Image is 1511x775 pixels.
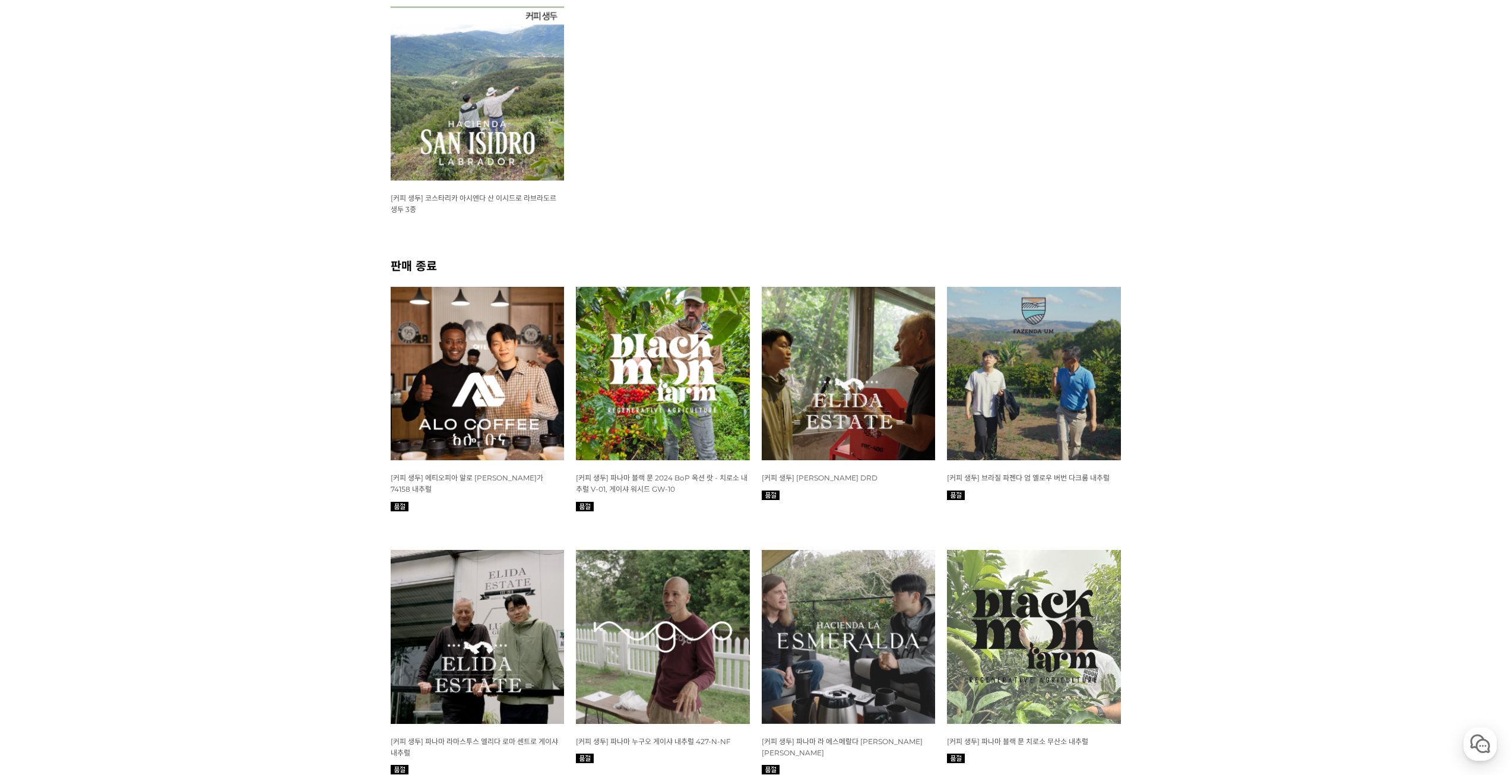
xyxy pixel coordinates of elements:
img: 품절 [576,754,594,763]
img: 품절 [947,491,965,500]
img: 파나마 블랙 문 치로소 무산소 내추럴 생두 [947,550,1121,724]
a: [커피 생두] 파나마 라마스투스 엘리다 로마 센트로 게이샤 내추럴 [391,736,558,757]
span: 대화 [109,395,123,404]
img: 에티오피아 알로 타미루 미리가 내추럴 [391,287,565,461]
h2: 판매 종료 [391,257,1121,274]
img: 파나마 라 에스메랄다 하라미요 보스케 게이샤 워시드 [762,550,936,724]
a: [커피 생두] 파나마 블랙 문 2024 BoP 옥션 랏 - 치로소 내추럴 V-01, 게이샤 워시드 GW-10 [576,473,747,494]
span: [커피 생두] 파나마 블랙 문 치로소 무산소 내추럴 [947,737,1088,746]
img: 파나마 블랙문 BoP 옥션 랏(V-01, GW-10) [576,287,750,461]
img: 품절 [391,502,408,511]
a: 대화 [78,377,153,406]
img: 파나마 라마스투스 엘리다 토레 게이샤 워시드 DRD [762,287,936,461]
span: [커피 생두] 코스타리카 아시엔다 산 이시드로 라브라도르 생두 3종 [391,194,556,214]
span: [커피 생두] 파나마 라 에스메랄다 [PERSON_NAME] [PERSON_NAME] [762,737,923,757]
a: [커피 생두] 코스타리카 아시엔다 산 이시드로 라브라도르 생두 3종 [391,193,556,214]
span: 홈 [37,394,45,404]
img: 파나마 라마스투스 엘리다 로마 센트로 게이샤 내추럴 [391,550,565,724]
a: 설정 [153,377,228,406]
img: 품절 [762,765,780,774]
a: 홈 [4,377,78,406]
img: 파나마 누구오 게이샤 내추럴 427-N-NF [576,550,750,724]
a: [커피 생두] 파나마 라 에스메랄다 [PERSON_NAME] [PERSON_NAME] [762,736,923,757]
a: [커피 생두] 에티오피아 알로 [PERSON_NAME]가 74158 내추럴 [391,473,543,494]
a: [커피 생두] 파나마 누구오 게이샤 내추럴 427-N-NF [576,736,731,746]
span: 설정 [183,394,198,404]
a: [커피 생두] 브라질 파젠다 엄 옐로우 버번 다크룸 내추럴 [947,473,1110,482]
span: [커피 생두] 파나마 누구오 게이샤 내추럴 427-N-NF [576,737,731,746]
img: 파나마 파젠다 엄 옐로우 버번 다크 룸 내추럴 [947,287,1121,461]
a: [커피 생두] 파나마 블랙 문 치로소 무산소 내추럴 [947,736,1088,746]
span: [커피 생두] 파나마 라마스투스 엘리다 로마 센트로 게이샤 내추럴 [391,737,558,757]
img: 품절 [762,491,780,500]
a: [커피 생두] [PERSON_NAME] DRD [762,473,878,482]
img: 품절 [391,765,408,774]
img: 코스타리카 아시엔다 산 이시드로 라브라도르 [391,7,565,181]
img: 품절 [576,502,594,511]
img: 품절 [947,754,965,763]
